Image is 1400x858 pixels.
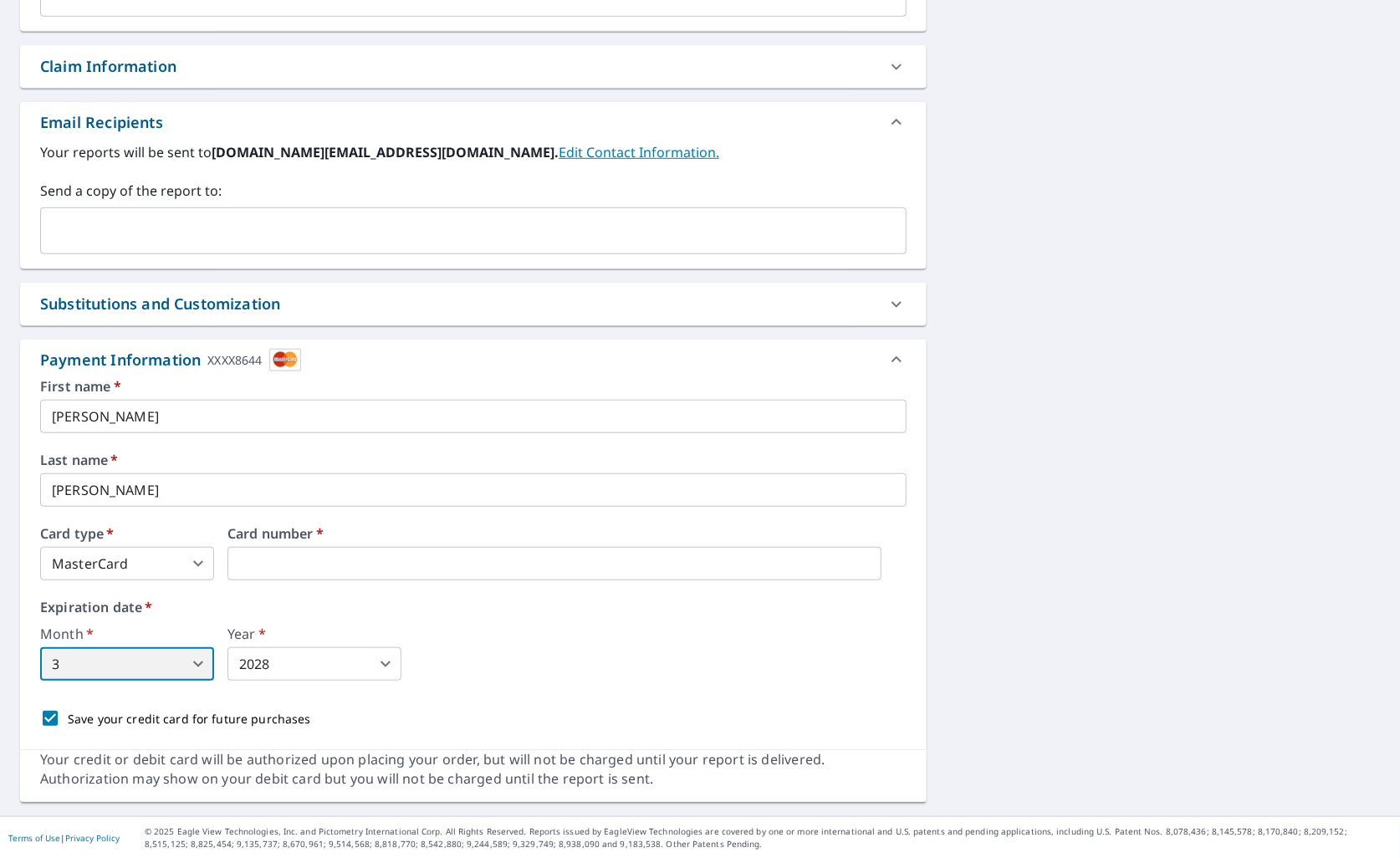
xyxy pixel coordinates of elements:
[40,142,907,162] label: Your reports will be sent to
[227,647,401,681] div: 2028
[40,600,907,614] label: Expiration date
[20,102,927,142] div: Email Recipients
[559,143,719,161] a: EditContactInfo
[227,527,907,540] label: Card number
[68,710,311,728] p: Save your credit card for future purchases
[40,453,907,467] label: Last name
[40,750,907,789] div: Your credit or debit card will be authorized upon placing your order, but will not be charged unt...
[8,832,60,844] a: Terms of Use
[40,55,176,78] div: Claim Information
[20,45,927,88] div: Claim Information
[40,349,301,371] div: Payment Information
[212,143,559,161] b: [DOMAIN_NAME][EMAIL_ADDRESS][DOMAIN_NAME].
[269,349,301,371] img: cardImage
[40,380,907,393] label: First name
[40,547,214,580] div: MasterCard
[227,547,881,580] iframe: secure payment field
[40,181,907,201] label: Send a copy of the report to:
[8,833,120,843] p: |
[40,293,280,315] div: Substitutions and Customization
[40,527,214,540] label: Card type
[40,647,214,681] div: 3
[145,825,1392,850] p: © 2025 Eagle View Technologies, Inc. and Pictometry International Corp. All Rights Reserved. Repo...
[227,627,401,641] label: Year
[207,349,262,371] div: XXXX8644
[20,340,927,380] div: Payment InformationXXXX8644cardImage
[40,111,163,134] div: Email Recipients
[20,283,927,325] div: Substitutions and Customization
[65,832,120,844] a: Privacy Policy
[40,627,214,641] label: Month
